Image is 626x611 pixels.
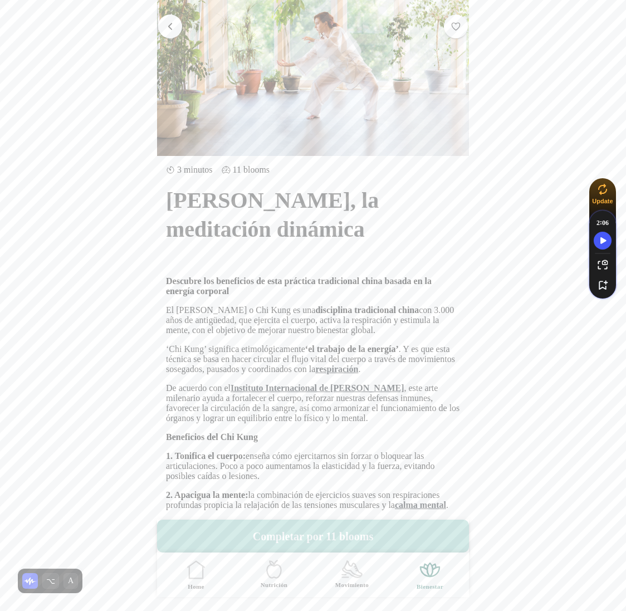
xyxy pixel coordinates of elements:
ion-label: Nutrición [261,581,287,589]
ion-label: 11 blooms [222,165,270,175]
strong: Descubre los beneficios de esta práctica tradicional china basada en la energía corporal [166,276,432,296]
p: De acuerdo con el , este arte milenario ayuda a fortalecer el cuerpo, reforzar nuestras defensas ... [166,383,460,423]
strong: disciplina tradicional china [315,305,419,315]
p: El [PERSON_NAME] o Chi Kung es una con 3.000 años de antigüedad, que ejercita el cuerpo, activa l... [166,305,460,335]
h1: [PERSON_NAME], la meditación dinámica [166,186,460,244]
p: enseña cómo ejercitarnos sin forzar o bloquear las articulaciones. Poco a poco aumentamos la elas... [166,451,460,481]
a: calma mental [395,500,446,510]
ion-label: 3 minutos [166,165,213,175]
a: Instituto Internacional de [PERSON_NAME] [231,383,404,393]
ion-label: Home [188,583,204,591]
strong: 1. Tonifica el cuerpo: [166,451,246,461]
button: Completar por 11 blooms [157,520,469,553]
strong: 2. Apacigua la mente: [166,490,248,500]
ion-label: Bienestar [417,583,443,591]
strong: 3. Aporta energía: [166,519,235,529]
a: respiración [315,364,358,374]
strong: ‘el trabajo de la energía’ [305,344,399,354]
p: ‘Chi Kung’ significa etimológicamente . Y es que esta técnica se basa en hacer circular el flujo ... [166,344,460,374]
p: los movimiento secuenciales, repetitivos y circulares del Chi Kung estimulan la energía esencial ... [166,519,460,549]
ion-label: Movimiento [335,581,369,589]
strong: Beneficios del Chi Kung [166,432,258,442]
p: la combinación de ejercicios suaves son respiraciones profundas propicia la relajación de las ten... [166,490,460,510]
